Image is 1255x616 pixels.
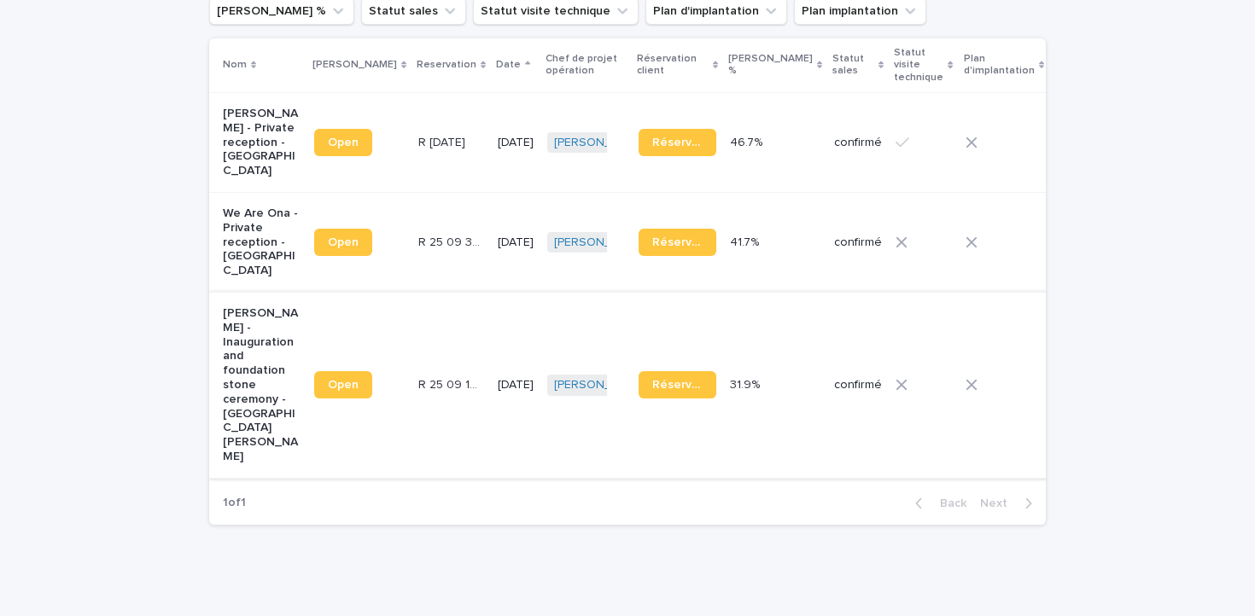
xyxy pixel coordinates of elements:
button: Back [902,496,973,511]
a: Réservation [639,371,716,398]
span: Open [328,236,359,248]
p: confirmé [834,378,882,392]
a: Réservation [639,229,716,256]
p: confirmé [834,235,882,250]
tr: [PERSON_NAME] - Private reception - [GEOGRAPHIC_DATA]OpenR [DATE]R [DATE] [DATE][PERSON_NAME] Rés... [209,92,1153,192]
p: Statut visite technique [894,44,943,87]
span: Open [328,379,359,391]
span: Réservation [652,137,703,148]
tr: [PERSON_NAME] - Inauguration and foundation stone ceremony - [GEOGRAPHIC_DATA][PERSON_NAME]OpenR ... [209,292,1153,478]
span: Réservation [652,236,703,248]
p: [PERSON_NAME] [312,55,397,74]
p: Chef de projet opération [546,49,627,81]
p: 31.9% [730,375,763,392]
p: [PERSON_NAME] - Private reception - [GEOGRAPHIC_DATA] [223,107,301,178]
p: [DATE] [498,378,534,392]
p: R 25 09 396 [418,232,487,250]
span: Open [328,137,359,148]
p: R 25 09 1853 [418,132,469,150]
a: Réservation [639,129,716,156]
tr: We Are Ona - Private reception - [GEOGRAPHIC_DATA]OpenR 25 09 396R 25 09 396 [DATE][PERSON_NAME] ... [209,192,1153,292]
p: 41.7% [730,232,762,250]
a: [PERSON_NAME] [554,378,647,392]
p: 1 of 1 [209,482,260,524]
button: Next [973,496,1046,511]
a: Open [314,229,372,256]
p: [DATE] [498,235,534,250]
p: 46.7% [730,132,766,150]
p: confirmé [834,136,882,150]
span: Next [980,497,1018,509]
p: [PERSON_NAME] - Inauguration and foundation stone ceremony - [GEOGRAPHIC_DATA][PERSON_NAME] [223,306,301,464]
p: [PERSON_NAME] % [728,49,813,81]
p: We Are Ona - Private reception - [GEOGRAPHIC_DATA] [223,206,301,278]
span: Réservation [652,379,703,391]
p: Date [496,55,521,74]
a: Open [314,129,372,156]
p: [DATE] [498,136,534,150]
p: Plan d'implantation [964,49,1035,81]
p: R 25 09 1652 [418,375,487,392]
p: Réservation client [637,49,709,81]
a: [PERSON_NAME] [554,136,647,150]
p: Reservation [417,55,476,74]
span: Back [930,497,966,509]
p: Statut sales [832,49,874,81]
p: Nom [223,55,247,74]
a: Open [314,371,372,398]
a: [PERSON_NAME] [554,235,647,250]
